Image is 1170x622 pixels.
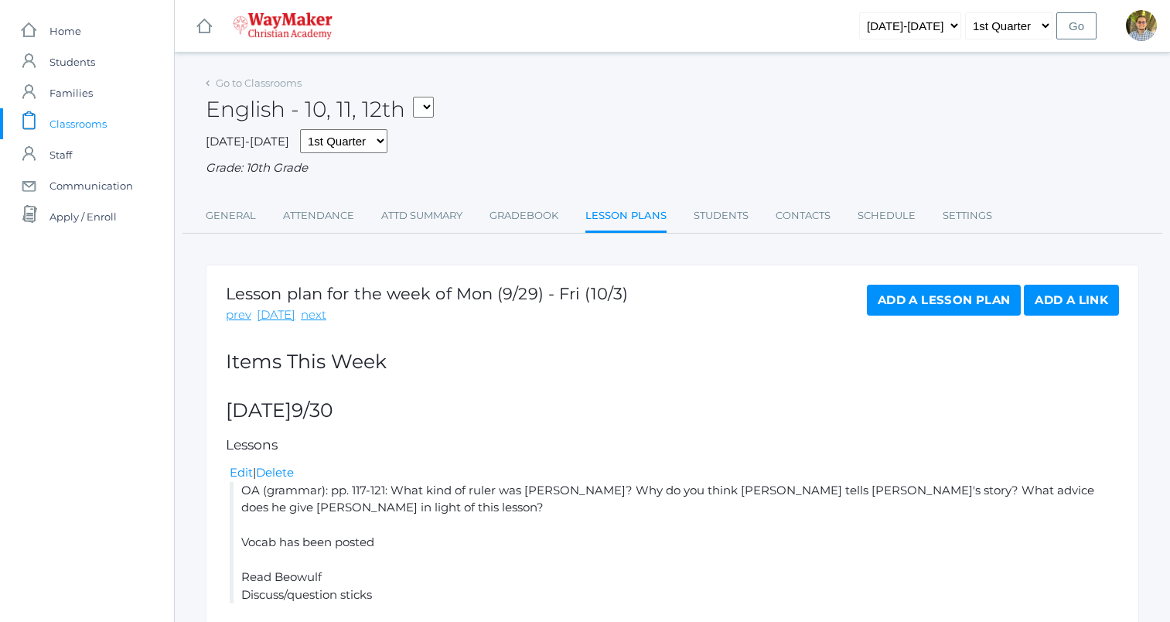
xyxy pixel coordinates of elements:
a: next [301,306,326,324]
div: Kylen Braileanu [1126,10,1157,41]
a: General [206,200,256,231]
input: Go [1056,12,1097,39]
li: OA (grammar): pp. 117-121: What kind of ruler was [PERSON_NAME]? Why do you think [PERSON_NAME] t... [230,482,1119,604]
img: 4_waymaker-logo-stack-white.png [233,12,333,39]
div: Grade: 10th Grade [206,159,1139,177]
a: Lesson Plans [585,200,667,234]
h1: Lesson plan for the week of Mon (9/29) - Fri (10/3) [226,285,628,302]
span: 9/30 [292,398,333,422]
span: Communication [49,170,133,201]
a: Go to Classrooms [216,77,302,89]
a: Add a Link [1024,285,1119,316]
span: Students [49,46,95,77]
a: Settings [943,200,992,231]
span: Apply / Enroll [49,201,117,232]
a: Schedule [858,200,916,231]
h2: Items This Week [226,351,1119,373]
h5: Lessons [226,438,1119,453]
a: Students [694,200,749,231]
span: Families [49,77,93,108]
h2: English - 10, 11, 12th [206,97,434,121]
span: Staff [49,139,72,170]
span: Classrooms [49,108,107,139]
a: Contacts [776,200,831,231]
a: Attendance [283,200,354,231]
a: Delete [256,465,294,480]
a: Edit [230,465,253,480]
a: [DATE] [257,306,295,324]
a: Add a Lesson Plan [867,285,1021,316]
a: Attd Summary [381,200,462,231]
h2: [DATE] [226,400,1119,422]
span: Home [49,15,81,46]
a: prev [226,306,251,324]
a: Gradebook [489,200,558,231]
div: | [230,464,1119,482]
span: [DATE]-[DATE] [206,134,289,149]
